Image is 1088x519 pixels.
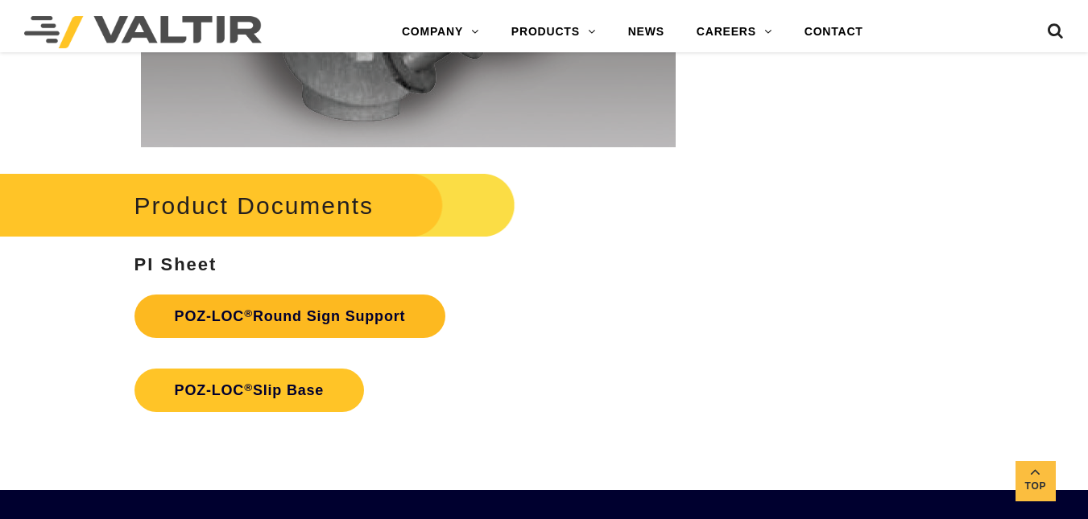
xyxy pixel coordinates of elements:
[386,16,495,48] a: COMPANY
[24,16,262,48] img: Valtir
[1016,461,1056,501] a: Top
[612,16,681,48] a: NEWS
[788,16,879,48] a: CONTACT
[244,381,253,393] sup: ®
[134,295,446,338] a: POZ-LOC®Round Sign Support
[244,307,253,319] sup: ®
[134,254,217,274] strong: PI Sheet
[681,16,788,48] a: CAREERS
[1016,477,1056,496] span: Top
[134,369,365,412] a: POZ-LOC®Slip Base
[495,16,612,48] a: PRODUCTS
